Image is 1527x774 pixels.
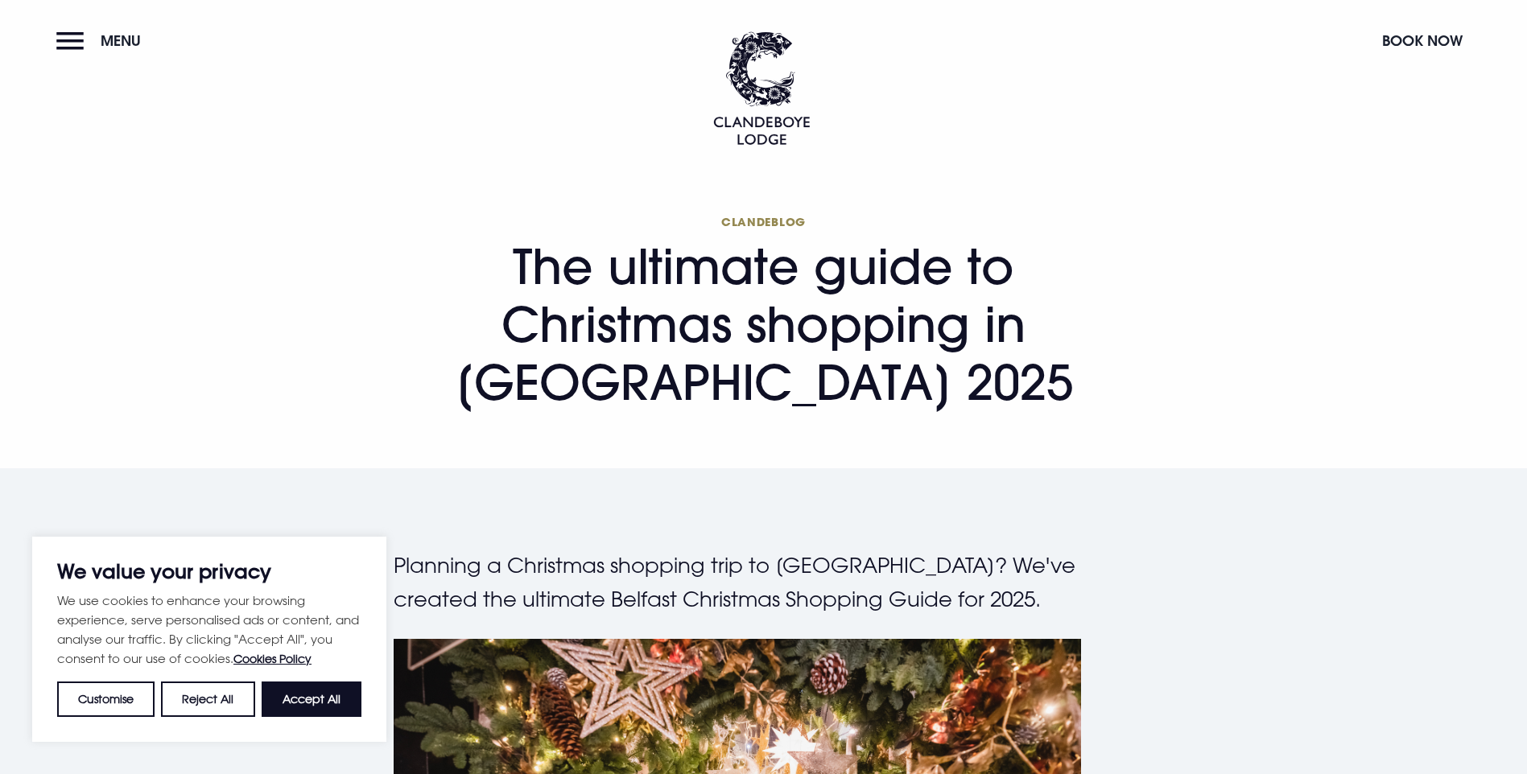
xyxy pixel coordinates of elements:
[57,591,361,669] p: We use cookies to enhance your browsing experience, serve personalised ads or content, and analys...
[394,549,1134,615] p: Planning a Christmas shopping trip to [GEOGRAPHIC_DATA]? We've created the ultimate Belfast Chris...
[161,681,254,717] button: Reject All
[233,652,312,665] a: Cookies Policy
[56,23,149,58] button: Menu
[1374,23,1471,58] button: Book Now
[394,214,1134,411] h1: The ultimate guide to Christmas shopping in [GEOGRAPHIC_DATA] 2025
[713,31,810,145] img: Clandeboye Lodge
[262,681,361,717] button: Accept All
[57,562,361,581] p: We value your privacy
[57,681,155,717] button: Customise
[394,214,1134,229] span: Clandeblog
[101,31,141,50] span: Menu
[32,537,386,742] div: We value your privacy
